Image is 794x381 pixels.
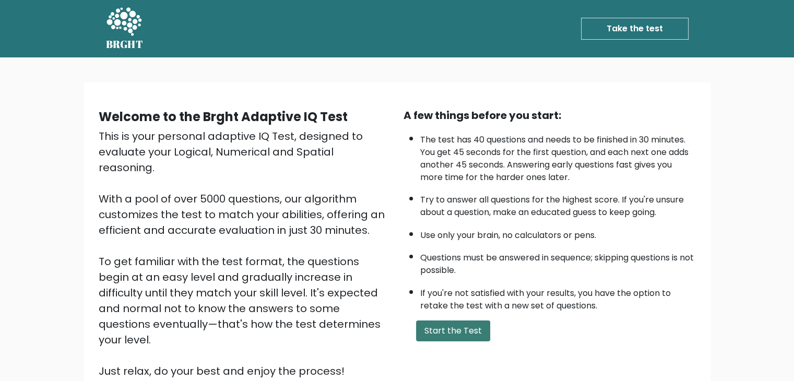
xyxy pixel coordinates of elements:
[420,282,696,312] li: If you're not satisfied with your results, you have the option to retake the test with a new set ...
[420,128,696,184] li: The test has 40 questions and needs to be finished in 30 minutes. You get 45 seconds for the firs...
[99,128,391,379] div: This is your personal adaptive IQ Test, designed to evaluate your Logical, Numerical and Spatial ...
[106,4,144,53] a: BRGHT
[416,320,490,341] button: Start the Test
[404,108,696,123] div: A few things before you start:
[99,108,348,125] b: Welcome to the Brght Adaptive IQ Test
[420,188,696,219] li: Try to answer all questions for the highest score. If you're unsure about a question, make an edu...
[581,18,689,40] a: Take the test
[420,224,696,242] li: Use only your brain, no calculators or pens.
[106,38,144,51] h5: BRGHT
[420,246,696,277] li: Questions must be answered in sequence; skipping questions is not possible.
